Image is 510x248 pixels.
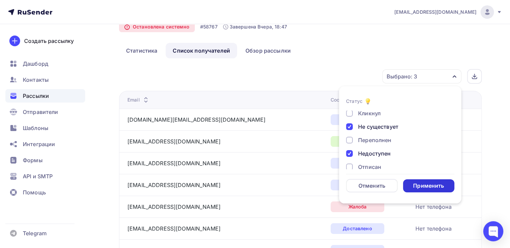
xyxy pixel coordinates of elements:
a: [EMAIL_ADDRESS][DOMAIN_NAME] [127,225,221,232]
button: Выбрано: 3 [382,69,462,84]
ul: Выбрано: 3 [339,86,461,203]
div: Отменить [358,182,385,190]
a: [EMAIL_ADDRESS][DOMAIN_NAME] [127,203,221,210]
span: Формы [23,156,43,164]
div: Открыто [331,136,384,147]
a: Обзор рассылки [238,43,298,58]
div: Жалоба [331,201,384,212]
div: Выбрано: 3 [387,72,417,80]
div: Нет телефона [415,203,452,211]
span: Дашборд [23,60,48,68]
div: Доставлено [331,180,384,190]
span: API и SMTP [23,172,53,180]
div: Состояние [331,97,365,103]
a: Дашборд [5,57,85,70]
div: Не существует [358,123,398,131]
a: Статистика [119,43,164,58]
div: Email [127,97,150,103]
div: #58767 [200,23,218,30]
div: Недоступен [358,149,391,158]
a: Контакты [5,73,85,86]
div: Остановлена системно [119,21,195,32]
a: [EMAIL_ADDRESS][DOMAIN_NAME] [394,5,502,19]
div: Переполнен [358,136,391,144]
span: Рассылки [23,92,49,100]
div: Создать рассылку [24,37,74,45]
span: [EMAIL_ADDRESS][DOMAIN_NAME] [394,9,476,15]
a: Шаблоны [5,121,85,135]
a: Рассылки [5,89,85,103]
div: Применить [413,182,444,190]
div: Кликнул [358,109,381,117]
div: Доставлено [331,223,384,234]
a: [EMAIL_ADDRESS][DOMAIN_NAME] [127,138,221,145]
span: Шаблоны [23,124,48,132]
div: Завершена Вчера, 18:47 [223,23,287,30]
a: [EMAIL_ADDRESS][DOMAIN_NAME] [127,182,221,188]
span: Telegram [23,229,47,237]
a: Отправители [5,105,85,119]
a: Список получателей [166,43,237,58]
span: Помощь [23,188,46,196]
div: Отписан [358,163,381,171]
div: Доставлено [331,158,384,169]
a: [DOMAIN_NAME][EMAIL_ADDRESS][DOMAIN_NAME] [127,116,266,123]
div: Статус [346,98,362,105]
span: Отправители [23,108,58,116]
a: [EMAIL_ADDRESS][DOMAIN_NAME] [127,160,221,167]
div: Нет телефона [415,225,452,233]
div: Доставлено [331,114,384,125]
span: Интеграции [23,140,55,148]
a: Формы [5,153,85,167]
span: Контакты [23,76,49,84]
